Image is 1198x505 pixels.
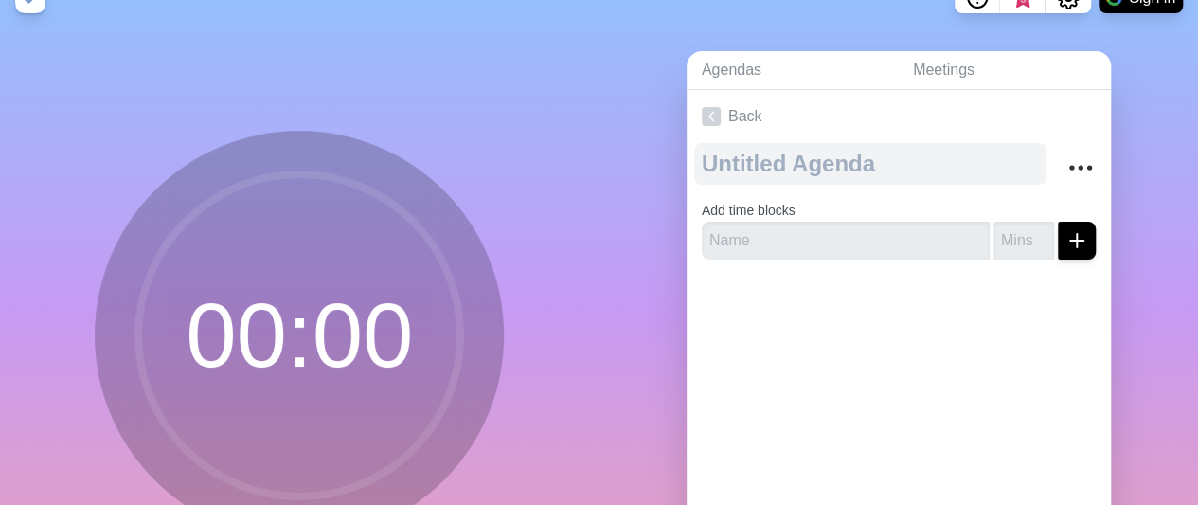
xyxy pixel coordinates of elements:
[898,51,1111,90] a: Meetings
[702,222,990,260] input: Name
[1062,149,1100,187] button: More
[702,203,796,218] label: Add time blocks
[687,90,1111,143] a: Back
[687,51,898,90] a: Agendas
[993,222,1054,260] input: Mins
